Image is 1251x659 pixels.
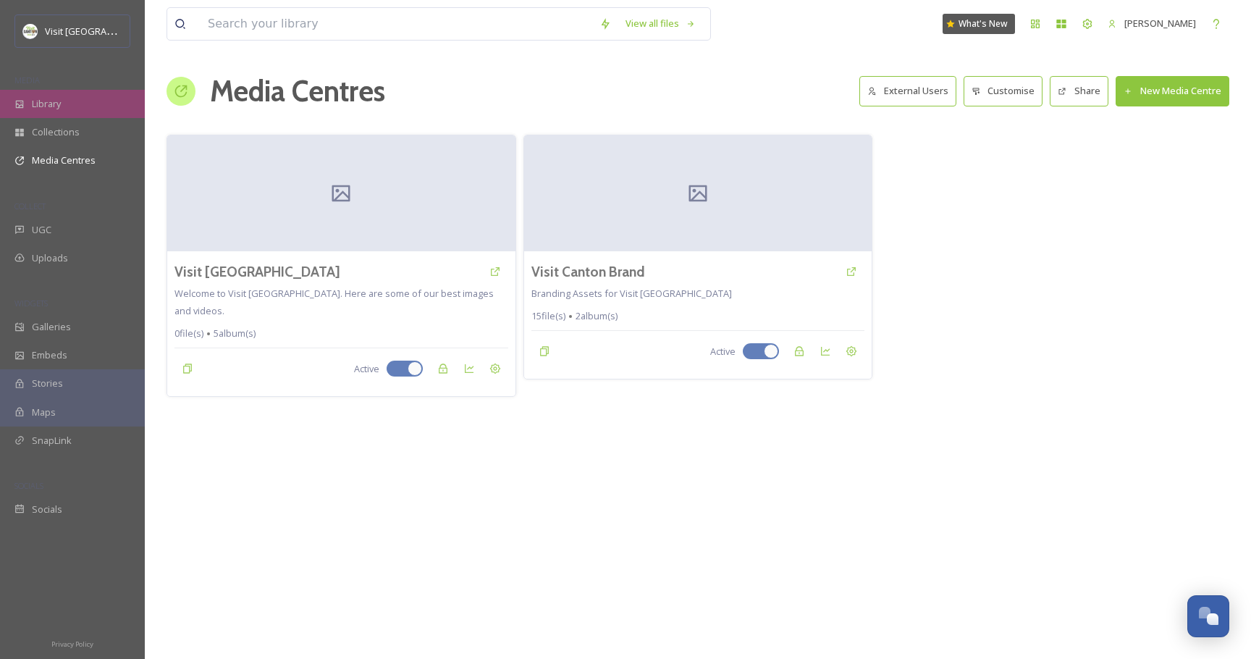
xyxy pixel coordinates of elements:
[51,634,93,652] a: Privacy Policy
[964,76,1050,106] a: Customise
[32,406,56,419] span: Maps
[32,320,71,334] span: Galleries
[531,261,645,282] a: Visit Canton Brand
[618,9,703,38] a: View all files
[1187,595,1229,637] button: Open Chat
[531,287,732,300] span: Branding Assets for Visit [GEOGRAPHIC_DATA]
[14,75,40,85] span: MEDIA
[201,8,592,40] input: Search your library
[531,309,565,323] span: 15 file(s)
[32,223,51,237] span: UGC
[32,154,96,167] span: Media Centres
[32,348,67,362] span: Embeds
[14,201,46,211] span: COLLECT
[32,251,68,265] span: Uploads
[14,298,48,308] span: WIDGETS
[32,377,63,390] span: Stories
[32,125,80,139] span: Collections
[45,24,157,38] span: Visit [GEOGRAPHIC_DATA]
[943,14,1015,34] a: What's New
[210,70,385,113] h1: Media Centres
[576,309,618,323] span: 2 album(s)
[1100,9,1203,38] a: [PERSON_NAME]
[51,639,93,649] span: Privacy Policy
[859,76,956,106] button: External Users
[32,434,72,448] span: SnapLink
[354,362,379,376] span: Active
[23,24,38,38] img: download.jpeg
[174,327,203,340] span: 0 file(s)
[1050,76,1108,106] button: Share
[859,76,964,106] a: External Users
[1124,17,1196,30] span: [PERSON_NAME]
[174,287,494,317] span: Welcome to Visit [GEOGRAPHIC_DATA]. Here are some of our best images and videos.
[32,503,62,516] span: Socials
[964,76,1043,106] button: Customise
[32,97,61,111] span: Library
[214,327,256,340] span: 5 album(s)
[710,345,736,358] span: Active
[14,480,43,491] span: SOCIALS
[174,261,340,282] a: Visit [GEOGRAPHIC_DATA]
[1116,76,1229,106] button: New Media Centre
